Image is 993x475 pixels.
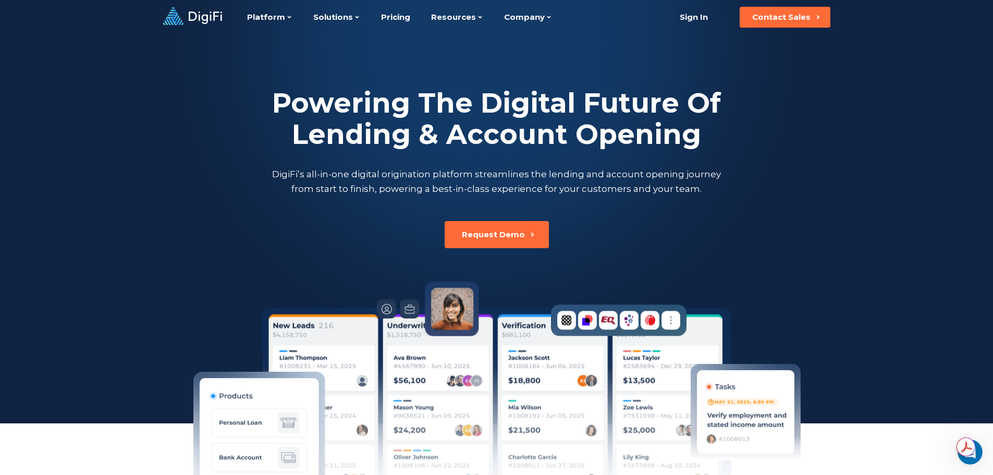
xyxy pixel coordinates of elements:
div: Contact Sales [752,12,811,22]
h2: Powering The Digital Future Of Lending & Account Opening [270,88,724,150]
button: Contact Sales [740,7,830,28]
p: DigiFi’s all-in-one digital origination platform streamlines the lending and account opening jour... [270,167,724,196]
button: Request Demo [445,221,549,248]
div: Request Demo [462,229,525,240]
a: Sign In [667,7,721,28]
